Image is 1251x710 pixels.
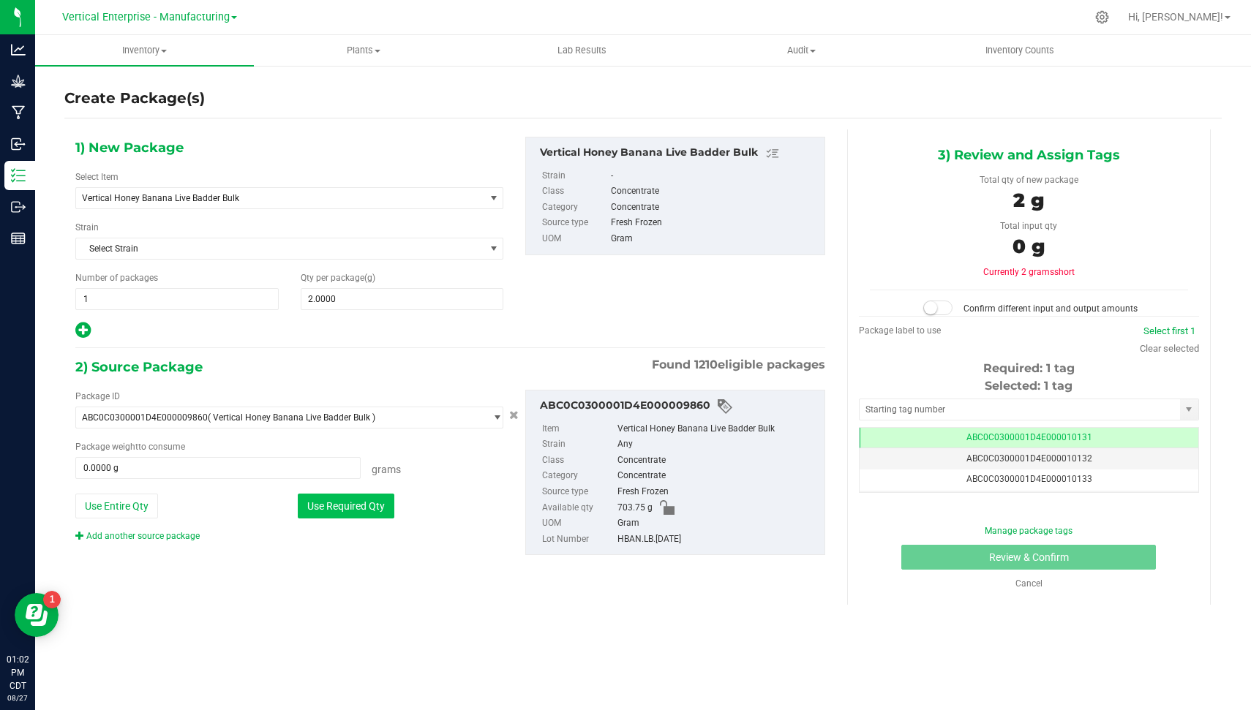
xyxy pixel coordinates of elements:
[617,500,653,516] span: 703.75 g
[1093,10,1111,24] div: Manage settings
[911,35,1130,66] a: Inventory Counts
[983,267,1075,277] span: Currently 2 grams
[301,273,375,283] span: Qty per package
[11,231,26,246] inline-svg: Reports
[76,289,278,309] input: 1
[1000,221,1057,231] span: Total input qty
[11,105,26,120] inline-svg: Manufacturing
[505,405,523,426] button: Cancel button
[298,494,394,518] button: Use Required Qty
[617,421,816,437] div: Vertical Honey Banana Live Badder Bulk
[364,273,375,283] span: (g)
[75,442,185,452] span: Package to consume
[1013,235,1045,258] span: 0 g
[542,468,615,484] label: Category
[542,184,608,200] label: Class
[75,221,99,234] label: Strain
[11,42,26,57] inline-svg: Analytics
[694,358,718,371] span: 1210
[966,474,1092,484] span: ABC0C0300001D4E000010133
[966,44,1074,57] span: Inventory Counts
[75,356,203,378] span: 2) Source Package
[692,44,909,57] span: Audit
[11,168,26,183] inline-svg: Inventory
[938,144,1120,166] span: 3) Review and Assign Tags
[542,500,615,516] label: Available qty
[15,593,59,637] iframe: Resource center
[11,74,26,88] inline-svg: Grow
[1128,11,1223,23] span: Hi, [PERSON_NAME]!
[617,484,816,500] div: Fresh Frozen
[254,35,473,66] a: Plants
[75,391,120,401] span: Package ID
[35,44,254,57] span: Inventory
[75,531,200,541] a: Add another source package
[963,303,1138,314] span: Confirm different input and output amounts
[1180,399,1198,420] span: select
[301,289,503,309] input: 2.0000
[691,35,910,66] a: Audit
[542,532,615,548] label: Lot Number
[542,168,608,184] label: Strain
[1015,578,1042,589] a: Cancel
[82,193,463,203] span: Vertical Honey Banana Live Badder Bulk
[484,238,503,259] span: select
[542,453,615,469] label: Class
[611,168,817,184] div: -
[1054,267,1075,277] span: short
[1143,325,1195,336] a: Select first 1
[859,325,941,336] span: Package label to use
[75,170,119,184] label: Select Item
[542,200,608,216] label: Category
[76,458,360,478] input: 0.0000 g
[617,453,816,469] div: Concentrate
[473,35,691,66] a: Lab Results
[611,215,817,231] div: Fresh Frozen
[64,88,205,109] h4: Create Package(s)
[617,532,816,548] div: HBAN.LB.[DATE]
[983,361,1075,375] span: Required: 1 tag
[255,44,472,57] span: Plants
[112,442,138,452] span: weight
[542,437,615,453] label: Strain
[484,407,503,428] span: select
[1013,189,1044,212] span: 2 g
[35,35,254,66] a: Inventory
[208,412,375,423] span: ( Vertical Honey Banana Live Badder Bulk )
[980,175,1078,185] span: Total qty of new package
[611,184,817,200] div: Concentrate
[7,692,29,703] p: 08/27
[62,11,230,23] span: Vertical Enterprise - Manufacturing
[542,215,608,231] label: Source type
[542,484,615,500] label: Source type
[617,468,816,484] div: Concentrate
[75,494,158,518] button: Use Entire Qty
[901,545,1156,570] button: Review & Confirm
[860,399,1180,420] input: Starting tag number
[75,328,91,339] span: Add new output
[966,432,1092,442] span: ABC0C0300001D4E000010131
[76,238,484,259] span: Select Strain
[372,464,401,475] span: Grams
[540,398,816,415] div: ABC0C0300001D4E000009860
[43,591,61,608] iframe: Resource center unread badge
[538,44,626,57] span: Lab Results
[542,231,608,247] label: UOM
[617,515,816,532] div: Gram
[611,200,817,216] div: Concentrate
[652,356,825,374] span: Found eligible packages
[540,145,816,162] div: Vertical Honey Banana Live Badder Bulk
[1140,343,1199,354] a: Clear selected
[966,453,1092,464] span: ABC0C0300001D4E000010132
[75,273,158,283] span: Number of packages
[985,379,1072,393] span: Selected: 1 tag
[11,137,26,151] inline-svg: Inbound
[617,437,816,453] div: Any
[7,653,29,692] p: 01:02 PM CDT
[985,526,1072,536] a: Manage package tags
[484,188,503,208] span: select
[75,137,184,159] span: 1) New Package
[11,200,26,214] inline-svg: Outbound
[82,412,208,423] span: ABC0C0300001D4E000009860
